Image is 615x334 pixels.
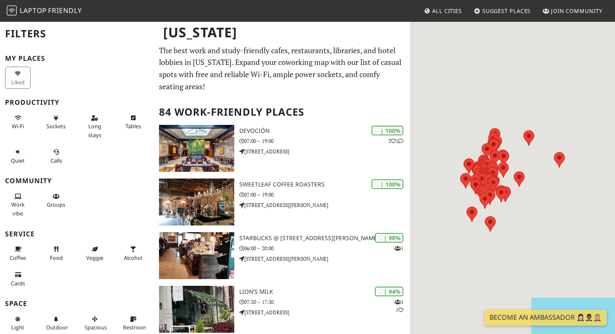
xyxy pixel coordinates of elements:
[239,137,410,145] p: 07:00 – 19:00
[7,4,82,18] a: LaptopFriendly LaptopFriendly
[120,242,146,264] button: Alcohol
[482,7,531,15] span: Suggest Places
[539,3,606,18] a: Join Community
[239,255,410,263] p: [STREET_ADDRESS][PERSON_NAME]
[12,122,24,130] span: Stable Wi-Fi
[5,54,149,62] h3: My Places
[395,298,403,314] p: 1 1
[85,324,107,331] span: Spacious
[395,244,403,252] p: 1
[159,99,405,125] h2: 84 Work-Friendly Places
[20,6,47,15] span: Laptop
[372,179,403,189] div: | 100%
[154,125,410,172] a: Devoción | 100% 21 Devoción 07:00 – 19:00 [STREET_ADDRESS]
[239,308,410,316] p: [STREET_ADDRESS]
[239,288,410,295] h3: Lion's Milk
[239,298,410,306] p: 07:30 – 17:30
[120,111,146,133] button: Tables
[5,300,149,308] h3: Space
[11,201,25,217] span: People working
[11,324,24,331] span: Natural light
[124,254,142,262] span: Alcohol
[239,244,410,252] p: 06:00 – 20:00
[159,179,234,225] img: Sweetleaf Coffee Roasters
[239,181,410,188] h3: Sweetleaf Coffee Roasters
[159,232,234,279] img: Starbucks @ 815 Hutchinson Riv Pkwy
[239,201,410,209] p: [STREET_ADDRESS][PERSON_NAME]
[156,21,409,44] h1: [US_STATE]
[10,254,26,262] span: Coffee
[159,286,234,333] img: Lion's Milk
[82,242,108,264] button: Veggie
[7,5,17,16] img: LaptopFriendly
[5,145,31,167] button: Quiet
[420,3,465,18] a: All Cities
[50,254,63,262] span: Food
[5,21,149,47] h2: Filters
[126,122,141,130] span: Work-friendly tables
[5,242,31,264] button: Coffee
[46,324,68,331] span: Outdoor area
[154,286,410,333] a: Lion's Milk | 94% 11 Lion's Milk 07:30 – 17:30 [STREET_ADDRESS]
[239,148,410,155] p: [STREET_ADDRESS]
[46,122,66,130] span: Power sockets
[432,7,462,15] span: All Cities
[88,122,101,138] span: Long stays
[154,232,410,279] a: Starbucks @ 815 Hutchinson Riv Pkwy | 98% 1 Starbucks @ [STREET_ADDRESS][PERSON_NAME] 06:00 – 20:...
[44,242,69,264] button: Food
[5,177,149,185] h3: Community
[5,189,31,220] button: Work vibe
[44,111,69,133] button: Sockets
[86,254,103,262] span: Veggie
[48,6,82,15] span: Friendly
[375,287,403,296] div: | 94%
[11,280,25,287] span: Credit cards
[239,127,410,135] h3: Devoción
[159,125,234,172] img: Devoción
[47,201,65,208] span: Group tables
[123,324,148,331] span: Restroom
[154,179,410,225] a: Sweetleaf Coffee Roasters | 100% Sweetleaf Coffee Roasters 07:00 – 19:00 [STREET_ADDRESS][PERSON_...
[551,7,602,15] span: Join Community
[372,126,403,135] div: | 100%
[239,191,410,199] p: 07:00 – 19:00
[159,44,405,93] p: The best work and study-friendly cafes, restaurants, libraries, and hotel lobbies in [US_STATE]. ...
[44,145,69,167] button: Calls
[51,157,62,164] span: Video/audio calls
[5,111,31,133] button: Wi-Fi
[5,98,149,106] h3: Productivity
[5,230,149,238] h3: Service
[388,137,403,145] p: 2 1
[484,310,607,326] a: Become an Ambassador 🤵🏻‍♀️🤵🏾‍♂️🤵🏼‍♀️
[471,3,534,18] a: Suggest Places
[375,233,403,243] div: | 98%
[44,189,69,212] button: Groups
[5,268,31,290] button: Cards
[11,157,25,164] span: Quiet
[82,111,108,142] button: Long stays
[239,235,410,242] h3: Starbucks @ [STREET_ADDRESS][PERSON_NAME]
